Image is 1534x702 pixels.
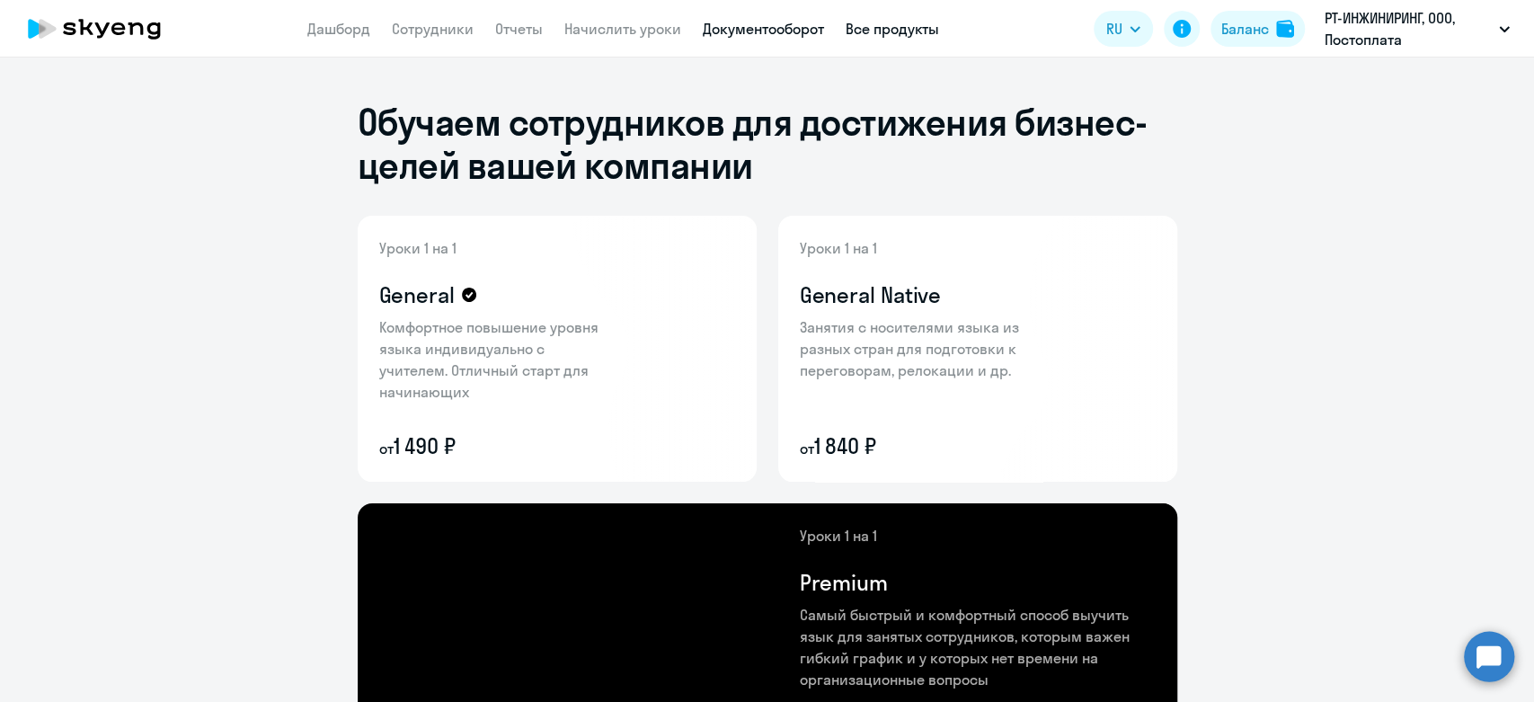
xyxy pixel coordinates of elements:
p: Самый быстрый и комфортный способ выучить язык для занятых сотрудников, которым важен гибкий граф... [800,604,1156,690]
a: Все продукты [846,20,939,38]
a: Начислить уроки [564,20,681,38]
p: Уроки 1 на 1 [800,525,1156,546]
img: general-native-content-bg.png [778,216,1061,482]
small: от [379,440,394,458]
a: Сотрудники [392,20,474,38]
h4: General Native [800,280,942,309]
div: Баланс [1221,18,1269,40]
h4: General [379,280,455,309]
img: general-content-bg.png [358,216,628,482]
p: Уроки 1 на 1 [379,237,613,259]
p: 1 840 ₽ [800,431,1033,460]
button: RU [1094,11,1153,47]
p: Уроки 1 на 1 [800,237,1033,259]
img: balance [1276,20,1294,38]
h1: Обучаем сотрудников для достижения бизнес-целей вашей компании [358,101,1177,187]
p: РТ-ИНЖИНИРИНГ, ООО, Постоплата [1325,7,1492,50]
button: Балансbalance [1210,11,1305,47]
p: 1 490 ₽ [379,431,613,460]
a: Документооборот [703,20,824,38]
p: Занятия с носителями языка из разных стран для подготовки к переговорам, релокации и др. [800,316,1033,381]
a: Отчеты [495,20,543,38]
span: RU [1106,18,1122,40]
h4: Premium [800,568,888,597]
small: от [800,440,814,458]
button: РТ-ИНЖИНИРИНГ, ООО, Постоплата [1316,7,1519,50]
p: Комфортное повышение уровня языка индивидуально с учителем. Отличный старт для начинающих [379,316,613,403]
a: Дашборд [307,20,370,38]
